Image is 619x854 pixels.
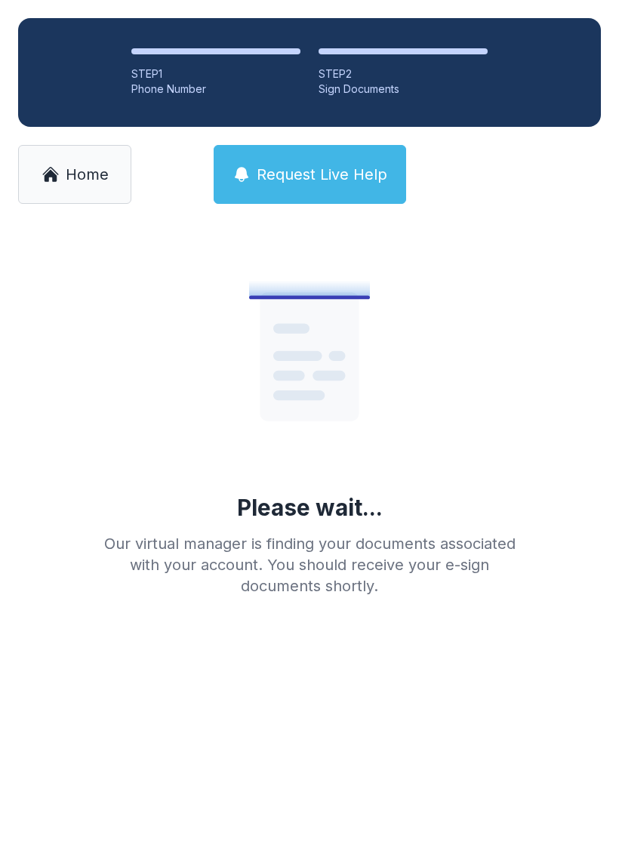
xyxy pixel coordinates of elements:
span: Request Live Help [257,164,387,185]
div: STEP 2 [319,66,488,82]
div: Our virtual manager is finding your documents associated with your account. You should receive yo... [92,533,527,597]
span: Home [66,164,109,185]
div: Sign Documents [319,82,488,97]
div: STEP 1 [131,66,300,82]
div: Phone Number [131,82,300,97]
div: Please wait... [237,494,383,521]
